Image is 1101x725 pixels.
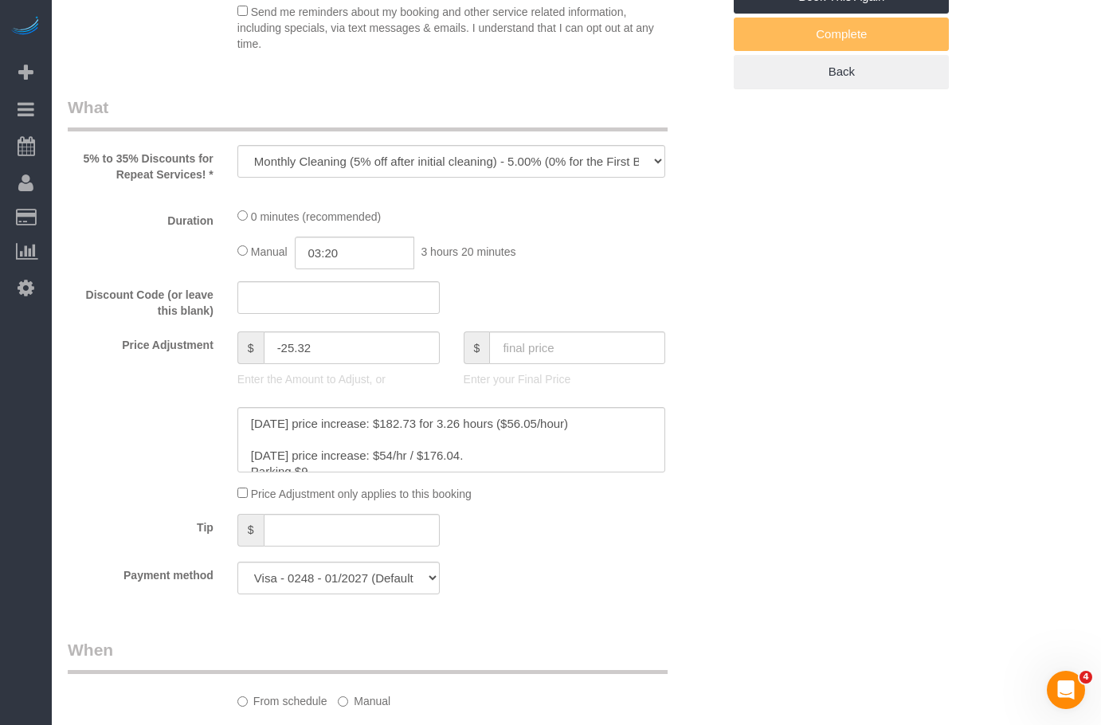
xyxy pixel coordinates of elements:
[56,514,225,535] label: Tip
[338,688,390,709] label: Manual
[1079,671,1092,684] span: 4
[421,245,515,258] span: 3 hours 20 minutes
[338,696,348,707] input: Manual
[56,562,225,583] label: Payment method
[464,371,666,387] p: Enter your Final Price
[251,488,472,500] span: Price Adjustment only applies to this booking
[489,331,665,364] input: final price
[56,281,225,319] label: Discount Code (or leave this blank)
[237,6,654,50] span: Send me reminders about my booking and other service related information, including specials, via...
[237,331,264,364] span: $
[237,688,327,709] label: From schedule
[237,371,440,387] p: Enter the Amount to Adjust, or
[464,331,490,364] span: $
[237,514,264,547] span: $
[734,55,949,88] a: Back
[251,245,288,258] span: Manual
[56,331,225,353] label: Price Adjustment
[56,145,225,182] label: 5% to 35% Discounts for Repeat Services! *
[251,210,381,223] span: 0 minutes (recommended)
[237,696,248,707] input: From schedule
[10,16,41,38] img: Automaid Logo
[68,638,668,674] legend: When
[56,207,225,229] label: Duration
[68,96,668,131] legend: What
[1047,671,1085,709] iframe: Intercom live chat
